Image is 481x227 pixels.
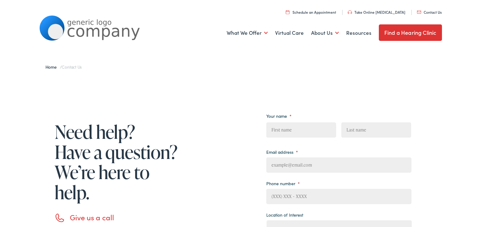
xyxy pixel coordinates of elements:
[417,11,421,14] img: utility icon
[348,9,405,15] a: Take Online [MEDICAL_DATA]
[348,10,352,14] img: utility icon
[45,64,60,70] a: Home
[286,10,289,14] img: utility icon
[346,22,372,44] a: Resources
[45,64,82,70] span: /
[417,9,442,15] a: Contact Us
[286,9,336,15] a: Schedule an Appointment
[70,213,180,222] h3: Give us a call
[266,157,411,173] input: example@email.com
[266,149,298,155] label: Email address
[62,64,82,70] span: Contact Us
[55,122,180,202] h1: Need help? Have a question? We’re here to help.
[266,113,292,119] label: Your name
[379,24,442,41] a: Find a Hearing Clinic
[341,122,411,138] input: Last name
[227,22,268,44] a: What We Offer
[266,189,411,204] input: (XXX) XXX - XXXX
[266,181,300,186] label: Phone number
[275,22,304,44] a: Virtual Care
[266,212,303,218] label: Location of Interest
[311,22,339,44] a: About Us
[266,122,336,138] input: First name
